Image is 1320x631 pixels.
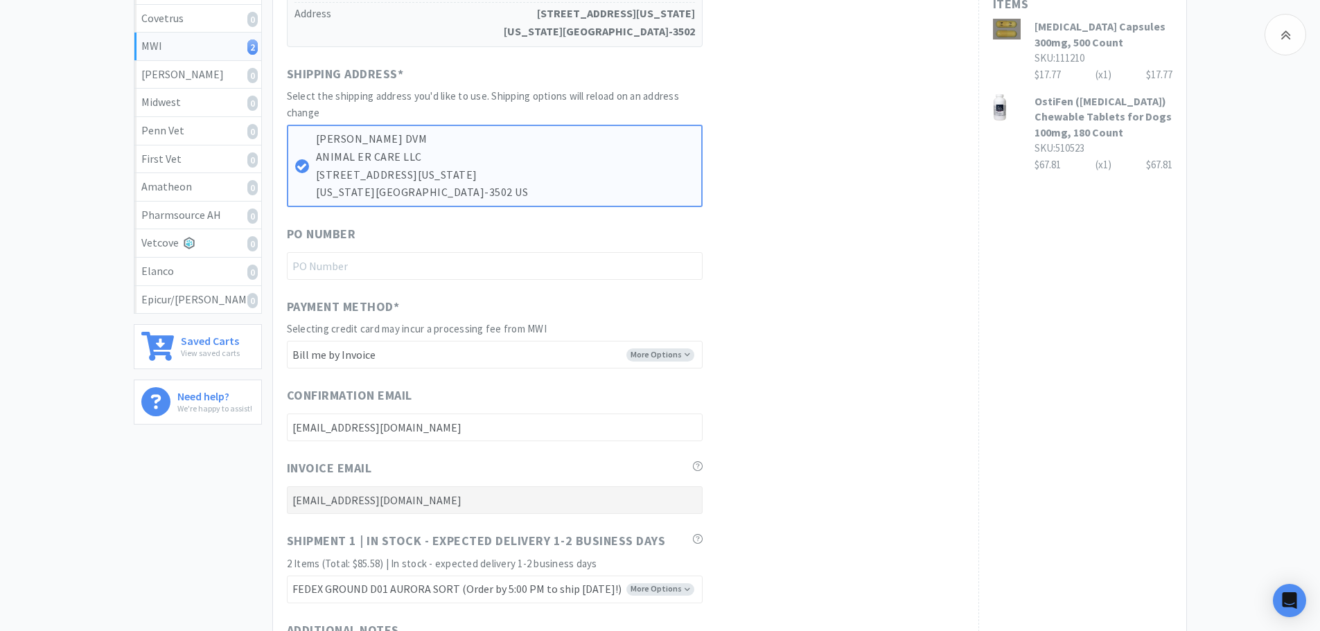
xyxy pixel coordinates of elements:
[287,297,400,317] span: Payment Method *
[141,291,254,309] div: Epicur/[PERSON_NAME]
[134,173,261,202] a: Amatheon0
[141,94,254,112] div: Midwest
[993,19,1021,39] img: 9d9d56f55b0d4217b4268fb6cfee2389_389838.png
[247,96,258,111] i: 0
[141,10,254,28] div: Covetrus
[181,332,240,346] h6: Saved Carts
[287,89,679,119] span: Select the shipping address you'd like to use. Shipping options will reload on an address change
[287,386,412,406] span: Confirmation Email
[141,122,254,140] div: Penn Vet
[1035,19,1172,50] h3: [MEDICAL_DATA] Capsules 300mg, 500 Count
[287,252,703,280] input: PO Number
[1035,51,1084,64] span: SKU: 111210
[141,263,254,281] div: Elanco
[287,414,703,441] input: Confirmation Email
[1273,584,1306,617] div: Open Intercom Messenger
[134,324,262,369] a: Saved CartsView saved carts
[287,224,356,245] span: PO Number
[141,206,254,224] div: Pharmsource AH
[247,124,258,139] i: 0
[177,402,252,415] p: We're happy to assist!
[247,236,258,251] i: 0
[1146,157,1172,173] div: $67.81
[247,265,258,280] i: 0
[134,229,261,258] a: Vetcove0
[134,89,261,117] a: Midwest0
[1035,66,1172,83] div: $17.77
[134,33,261,61] a: MWI2
[247,39,258,55] i: 2
[247,180,258,195] i: 0
[134,202,261,230] a: Pharmsource AH0
[134,258,261,286] a: Elanco0
[134,117,261,145] a: Penn Vet0
[247,12,258,27] i: 0
[141,178,254,196] div: Amatheon
[141,66,254,84] div: [PERSON_NAME]
[1035,157,1172,173] div: $67.81
[134,5,261,33] a: Covetrus0
[247,293,258,308] i: 0
[1146,66,1172,83] div: $17.77
[247,68,258,83] i: 0
[1035,141,1084,154] span: SKU: 510523
[287,322,547,335] span: Selecting credit card may incur a processing fee from MWI
[247,208,258,224] i: 0
[316,148,694,166] p: ANIMAL ER CARE LLC
[287,459,372,479] span: Invoice Email
[181,346,240,359] p: View saved carts
[141,37,254,55] div: MWI
[1035,94,1172,140] h3: OstiFen ([MEDICAL_DATA]) Chewable Tablets for Dogs 100mg, 180 Count
[134,145,261,174] a: First Vet0
[294,3,695,42] h5: Address
[287,64,404,85] span: Shipping Address *
[134,61,261,89] a: [PERSON_NAME]0
[141,150,254,168] div: First Vet
[1095,66,1111,83] div: (x 1 )
[316,130,694,148] p: [PERSON_NAME] DVM
[504,5,695,40] strong: [STREET_ADDRESS][US_STATE] [US_STATE][GEOGRAPHIC_DATA]-3502
[247,152,258,168] i: 0
[134,286,261,314] a: Epicur/[PERSON_NAME]0
[1095,157,1111,173] div: (x 1 )
[177,387,252,402] h6: Need help?
[316,184,694,202] p: [US_STATE][GEOGRAPHIC_DATA]-3502 US
[993,94,1007,121] img: 54f2062f3e7347cfa2532ca708785526_222607.png
[287,531,666,551] span: Shipment 1 | In stock - expected delivery 1-2 business days
[287,557,597,570] span: 2 Items (Total: $85.58) | In stock - expected delivery 1-2 business days
[287,486,703,514] input: Invoice Email
[141,234,254,252] div: Vetcove
[316,166,694,184] p: [STREET_ADDRESS][US_STATE]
